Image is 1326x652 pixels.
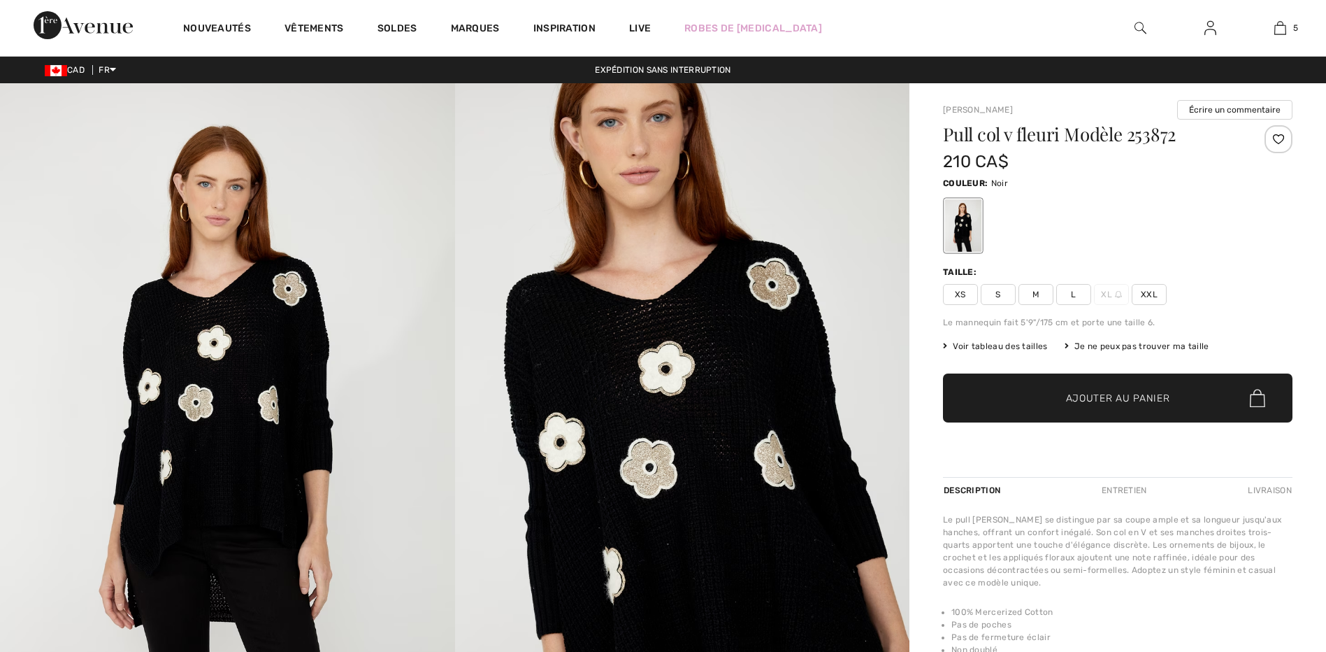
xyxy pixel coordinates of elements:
div: Le pull [PERSON_NAME] se distingue par sa coupe ample et sa longueur jusqu'aux hanches, offrant u... [943,513,1292,589]
img: 1ère Avenue [34,11,133,39]
span: FR [99,65,116,75]
img: Mes infos [1204,20,1216,36]
img: recherche [1134,20,1146,36]
a: Se connecter [1193,20,1227,37]
a: [PERSON_NAME] [943,105,1013,115]
span: CAD [45,65,90,75]
span: Inspiration [533,22,596,37]
h1: Pull col v fleuri Modèle 253872 [943,125,1234,143]
li: Pas de poches [951,618,1292,631]
span: XL [1094,284,1129,305]
img: Bag.svg [1250,389,1265,407]
img: ring-m.svg [1115,291,1122,298]
div: Je ne peux pas trouver ma taille [1065,340,1209,353]
span: S [981,284,1016,305]
span: 210 CA$ [943,152,1009,171]
div: Description [943,478,1004,503]
span: XXL [1132,284,1167,305]
a: Marques [451,22,500,37]
div: Livraison [1244,478,1292,503]
button: Écrire un commentaire [1177,100,1292,120]
div: Taille: [943,266,979,278]
span: 5 [1293,22,1298,34]
img: Canadian Dollar [45,65,67,76]
a: Nouveautés [183,22,251,37]
span: Voir tableau des tailles [943,340,1048,353]
span: M [1018,284,1053,305]
a: 5 [1246,20,1314,36]
div: Noir [945,199,981,252]
div: Entretien [1090,478,1159,503]
li: 100% Mercerized Cotton [951,606,1292,618]
span: XS [943,284,978,305]
span: L [1056,284,1091,305]
a: Robes de [MEDICAL_DATA] [684,21,822,36]
span: Couleur: [943,178,988,188]
img: Mon panier [1274,20,1286,36]
a: Vêtements [284,22,344,37]
div: Le mannequin fait 5'9"/175 cm et porte une taille 6. [943,316,1292,329]
button: Ajouter au panier [943,374,1292,423]
span: Ajouter au panier [1066,391,1170,406]
a: Live [629,21,651,36]
a: Soldes [377,22,417,37]
li: Pas de fermeture éclair [951,631,1292,644]
span: Noir [991,178,1008,188]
